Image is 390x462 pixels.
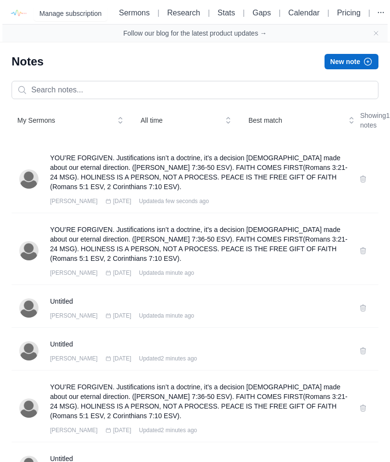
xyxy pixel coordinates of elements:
span: [PERSON_NAME] [50,426,98,434]
h1: Notes [12,54,44,69]
img: Matt [19,398,39,418]
span: [DATE] [113,312,131,320]
img: Matt [19,298,39,318]
a: Gaps [252,9,271,17]
li: | [324,7,333,19]
a: Untitled [50,296,348,306]
img: logo [7,2,29,24]
iframe: Drift Widget Chat Controller [342,414,378,450]
li: | [239,7,248,19]
span: All time [141,115,218,125]
li: | [275,7,285,19]
span: Updated a minute ago [139,312,194,320]
span: My Sermons [17,115,110,125]
li: | [204,7,214,19]
a: YOU’RE FORGIVEN. Justifications isn’t a doctrine, it’s a decision [DEMOGRAPHIC_DATA] made about o... [50,225,348,263]
button: Close banner [372,29,380,37]
span: [PERSON_NAME] [50,355,98,362]
input: Search notes... [12,81,378,99]
span: [DATE] [113,197,131,205]
a: YOU’RE FORGIVEN. Justifications isn’t a doctrine, it’s a decision [DEMOGRAPHIC_DATA] made about o... [50,382,348,421]
a: Research [167,9,200,17]
li: | [364,7,374,19]
img: Matt [19,169,39,189]
span: [DATE] [113,355,131,362]
span: Updated a minute ago [139,269,194,277]
a: Pricing [337,9,361,17]
a: Follow our blog for the latest product updates → [123,28,267,38]
span: Updated a few seconds ago [139,197,208,205]
span: Best match [248,115,341,125]
span: Updated 2 minutes ago [139,426,197,434]
span: [PERSON_NAME] [50,269,98,277]
a: Stats [218,9,235,17]
img: Matt [19,241,39,260]
button: New note [325,54,378,69]
span: [DATE] [113,426,131,434]
span: Updated 2 minutes ago [139,355,197,362]
button: My Sermons [12,112,129,129]
a: Sermons [119,9,150,17]
span: [PERSON_NAME] [50,197,98,205]
span: [DATE] [113,269,131,277]
span: [PERSON_NAME] [50,312,98,320]
button: Manage subscription [34,6,107,21]
a: Calendar [288,9,320,17]
a: Untitled [50,339,348,349]
button: All time [135,112,237,129]
li: | [154,7,163,19]
button: Best match [243,112,360,129]
img: Matt [19,341,39,360]
a: YOU’RE FORGIVEN. Justifications isn’t a doctrine, it’s a decision [DEMOGRAPHIC_DATA] made about o... [50,153,348,192]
